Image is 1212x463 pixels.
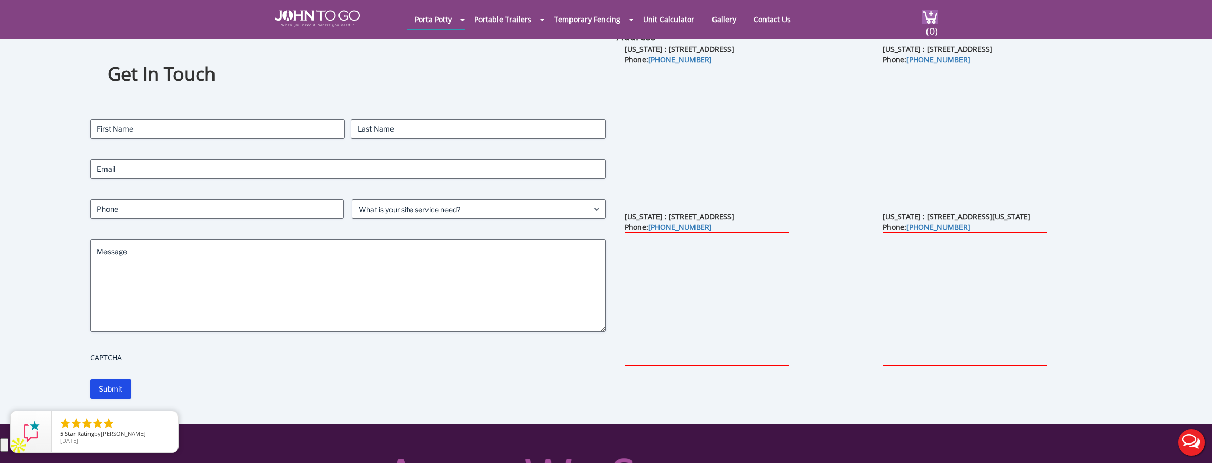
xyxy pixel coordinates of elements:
[625,222,712,232] b: Phone:
[92,417,104,430] li: 
[351,119,606,139] input: Last Name
[883,212,1030,221] b: [US_STATE] : [STREET_ADDRESS][US_STATE]
[648,222,712,232] a: [PHONE_NUMBER]
[59,417,72,430] li: 
[883,54,970,64] b: Phone:
[21,421,42,442] img: Review Rating
[704,9,744,29] a: Gallery
[648,54,712,64] a: [PHONE_NUMBER]
[60,431,170,438] span: by
[906,222,970,232] a: [PHONE_NUMBER]
[90,199,344,219] input: Phone
[625,54,712,64] b: Phone:
[108,62,589,87] h1: Get In Touch
[90,159,606,179] input: Email
[925,16,938,38] span: (0)
[90,119,345,139] input: First Name
[102,417,115,430] li: 
[8,435,29,456] img: Apollo
[467,9,539,29] a: Portable Trailers
[546,9,628,29] a: Temporary Fencing
[635,9,702,29] a: Unit Calculator
[883,222,970,232] b: Phone:
[65,430,94,437] span: Star Rating
[90,353,606,363] label: CAPTCHA
[625,212,734,221] b: [US_STATE] : [STREET_ADDRESS]
[906,54,970,64] a: [PHONE_NUMBER]
[90,379,131,399] input: Submit
[883,44,992,54] b: [US_STATE] : [STREET_ADDRESS]
[60,430,63,437] span: 5
[407,9,459,29] a: Porta Potty
[1171,422,1212,463] button: Live Chat
[625,44,734,54] b: [US_STATE] : [STREET_ADDRESS]
[101,430,146,437] span: [PERSON_NAME]
[275,10,360,27] img: JOHN to go
[81,417,93,430] li: 
[922,10,938,24] img: cart a
[70,417,82,430] li: 
[746,9,798,29] a: Contact Us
